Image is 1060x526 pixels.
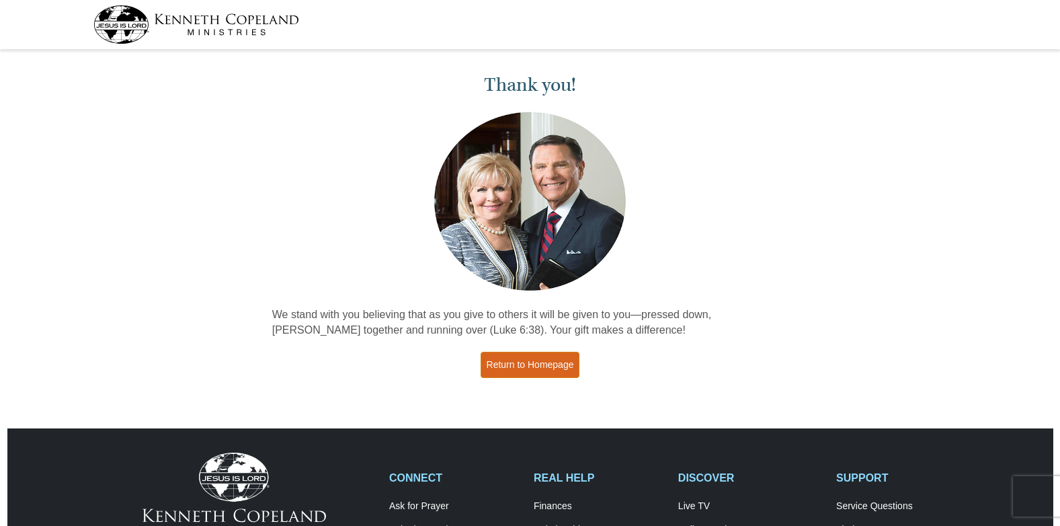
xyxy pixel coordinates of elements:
p: We stand with you believing that as you give to others it will be given to you—pressed down, [PER... [272,307,788,338]
a: Ask for Prayer [389,500,520,513]
a: Live TV [678,500,822,513]
h2: CONNECT [389,472,520,484]
a: Finances [534,500,664,513]
h2: REAL HELP [534,472,664,484]
h2: SUPPORT [836,472,967,484]
h1: Thank you! [272,74,788,96]
img: kcm-header-logo.svg [93,5,299,44]
img: Kenneth and Gloria [431,109,629,294]
h2: DISCOVER [678,472,822,484]
a: Return to Homepage [481,352,580,378]
a: Service Questions [836,500,967,513]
